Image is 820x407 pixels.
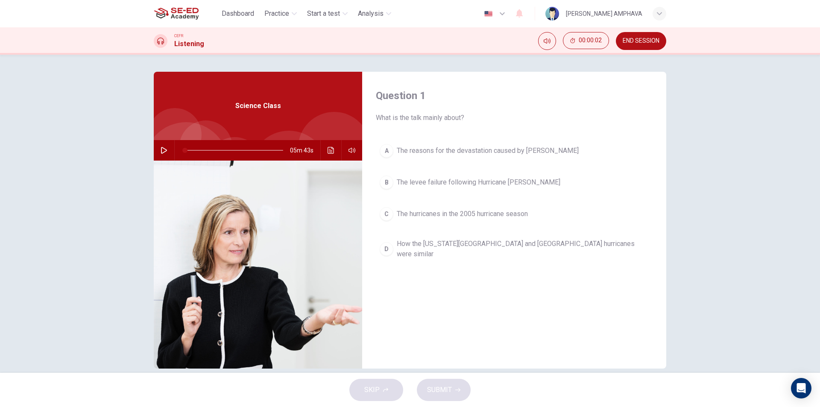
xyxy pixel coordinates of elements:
[174,33,183,39] span: CEFR
[304,6,351,21] button: Start a test
[616,32,666,50] button: END SESSION
[579,37,602,44] span: 00:00:02
[376,235,653,263] button: DHow the [US_STATE][GEOGRAPHIC_DATA] and [GEOGRAPHIC_DATA] hurricanes were similar
[354,6,395,21] button: Analysis
[218,6,258,21] button: Dashboard
[538,32,556,50] div: Mute
[623,38,659,44] span: END SESSION
[358,9,384,19] span: Analysis
[376,172,653,193] button: BThe levee failure following Hurricane [PERSON_NAME]
[380,176,393,189] div: B
[154,161,362,369] img: Science Class
[264,9,289,19] span: Practice
[376,89,653,102] h4: Question 1
[154,5,199,22] img: SE-ED Academy logo
[324,140,338,161] button: Click to see the audio transcription
[307,9,340,19] span: Start a test
[380,207,393,221] div: C
[376,203,653,225] button: CThe hurricanes in the 2005 hurricane season
[563,32,609,50] div: Hide
[563,32,609,49] button: 00:00:02
[791,378,811,398] div: Open Intercom Messenger
[376,113,653,123] span: What is the talk mainly about?
[261,6,300,21] button: Practice
[397,146,579,156] span: The reasons for the devastation caused by [PERSON_NAME]
[290,140,320,161] span: 05m 43s
[154,5,218,22] a: SE-ED Academy logo
[376,140,653,161] button: AThe reasons for the devastation caused by [PERSON_NAME]
[397,209,528,219] span: The hurricanes in the 2005 hurricane season
[545,7,559,20] img: Profile picture
[566,9,642,19] div: [PERSON_NAME] AMPHAVA
[397,239,649,259] span: How the [US_STATE][GEOGRAPHIC_DATA] and [GEOGRAPHIC_DATA] hurricanes were similar
[483,11,494,17] img: en
[174,39,204,49] h1: Listening
[380,242,393,256] div: D
[235,101,281,111] span: Science Class
[222,9,254,19] span: Dashboard
[380,144,393,158] div: A
[397,177,560,187] span: The levee failure following Hurricane [PERSON_NAME]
